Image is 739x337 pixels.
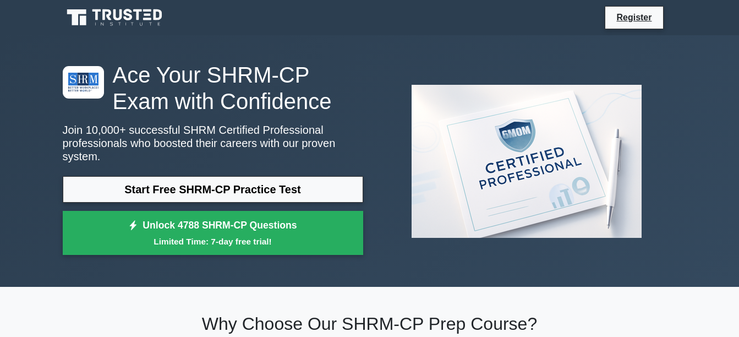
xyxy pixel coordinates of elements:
a: Unlock 4788 SHRM-CP QuestionsLimited Time: 7-day free trial! [63,211,363,255]
a: Register [610,10,658,24]
h1: Ace Your SHRM-CP Exam with Confidence [63,62,363,115]
h2: Why Choose Our SHRM-CP Prep Course? [63,313,677,334]
p: Join 10,000+ successful SHRM Certified Professional professionals who boosted their careers with ... [63,123,363,163]
a: Start Free SHRM-CP Practice Test [63,176,363,203]
small: Limited Time: 7-day free trial! [76,235,349,248]
img: SHRM Certified Professional Preview [403,76,650,247]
